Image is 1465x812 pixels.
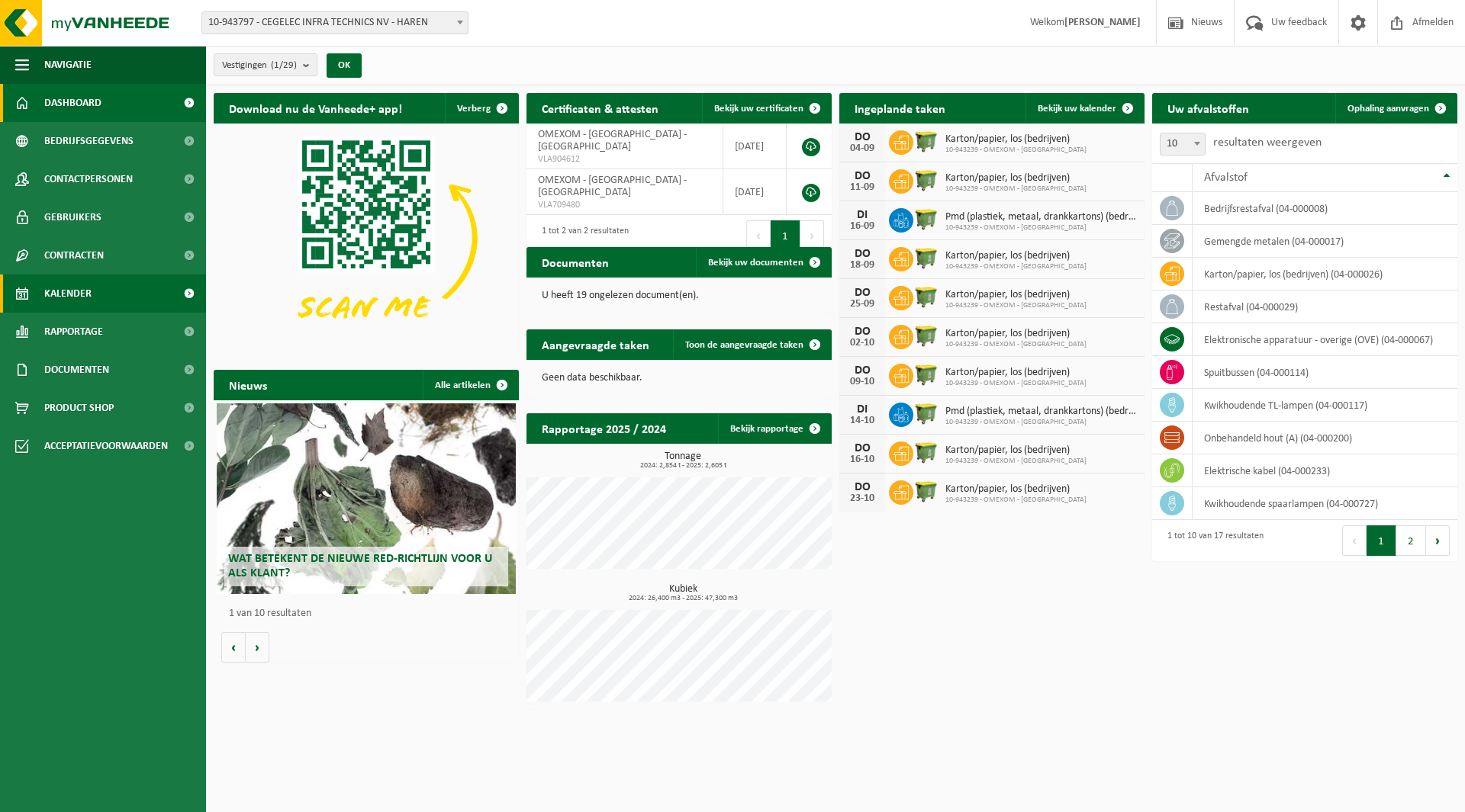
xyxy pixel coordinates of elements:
[1193,323,1457,356] td: elektronische apparatuur - overige (OVE) (04-000067)
[1160,524,1264,557] div: 1 tot 10 van 17 resultaten
[945,250,1087,262] span: Karton/papier, los (bedrijven)
[44,389,114,427] span: Product Shop
[847,287,877,299] div: DO
[1193,356,1457,389] td: spuitbussen (04-000114)
[1213,136,1322,149] label: resultaten weergeven
[1161,133,1205,155] span: 10
[214,93,417,123] h2: Download nu de Vanheede+ app!
[1025,93,1143,124] a: Bekijk uw kalender
[913,167,939,193] img: WB-1100-HPE-GN-50
[423,370,517,400] a: Alle artikelen
[44,274,92,313] span: Kalender
[847,416,877,426] div: 14-10
[1193,422,1457,454] td: onbehandeld hout (A) (04-000200)
[945,340,1087,349] span: 10-943239 - OMEXOM - [GEOGRAPHIC_DATA]
[246,632,269,663] button: Volgende
[913,361,939,387] img: WB-1100-HPE-GN-50
[847,481,877,493] div: DO
[214,53,317,76] button: Vestigingen(1/29)
[847,442,877,454] div: DO
[214,124,519,352] img: Download de VHEPlus App
[945,457,1087,466] span: 10-943239 - OMEXOM - [GEOGRAPHIC_DATA]
[1064,17,1141,28] strong: [PERSON_NAME]
[673,329,830,360] a: Toon de aangevraagde taken
[1193,389,1457,422] td: kwikhoudende TL-lampen (04-000117)
[771,220,800,251] button: 1
[44,122,134,160] span: Bedrijfsgegevens
[913,439,939,465] img: WB-1100-HPE-GN-50
[1347,104,1429,114] span: Ophaling aanvragen
[201,11,468,34] span: 10-943797 - CEGELEC INFRA TECHNICS NV - HAREN
[945,483,1087,496] span: Karton/papier, los (bedrijven)
[746,220,771,251] button: Previous
[945,301,1087,310] span: 10-943239 - OMEXOM - [GEOGRAPHIC_DATA]
[457,104,491,114] span: Verberg
[945,328,1087,340] span: Karton/papier, los (bedrijven)
[221,632,246,663] button: Vorige
[847,248,877,260] div: DO
[1193,225,1457,258] td: gemengde metalen (04-000017)
[44,198,101,236] span: Gebruikers
[538,175,687,198] span: OMEXOM - [GEOGRAPHIC_DATA] - [GEOGRAPHIC_DATA]
[847,260,877,271] div: 18-09
[945,445,1087,457] span: Karton/papier, los (bedrijven)
[1193,258,1457,290] td: karton/papier, los (bedrijven) (04-000026)
[1152,93,1264,123] h2: Uw afvalstoffen
[839,93,961,123] h2: Ingeplande taken
[1426,525,1450,556] button: Next
[945,211,1137,223] span: Pmd (plastiek, metaal, drankkartons) (bedrijven)
[714,104,803,114] span: Bekijk uw certificaten
[913,478,939,504] img: WB-1100-HPE-GN-50
[945,406,1137,418] span: Pmd (plastiek, metaal, drankkartons) (bedrijven)
[1342,525,1367,556] button: Previous
[445,93,517,124] button: Verberg
[44,160,133,198] span: Contactpersonen
[538,153,711,165] span: VLA904612
[847,131,877,143] div: DO
[913,284,939,310] img: WB-1100-HPE-GN-50
[723,169,787,215] td: [DATE]
[847,377,877,387] div: 09-10
[945,496,1087,505] span: 10-943239 - OMEXOM - [GEOGRAPHIC_DATA]
[945,185,1087,194] span: 10-943239 - OMEXOM - [GEOGRAPHIC_DATA]
[534,595,832,602] span: 2024: 26,400 m3 - 2025: 47,300 m3
[1335,93,1456,124] a: Ophaling aanvragen
[702,93,830,124] a: Bekijk uw certificaten
[913,245,939,271] img: WB-1100-HPE-GN-50
[542,290,816,301] p: U heeft 19 ongelezen document(en).
[945,418,1137,427] span: 10-943239 - OMEXOM - [GEOGRAPHIC_DATA]
[327,53,362,78] button: OK
[708,258,803,268] span: Bekijk uw documenten
[1193,487,1457,520] td: kwikhoudende spaarlampen (04-000727)
[847,454,877,465] div: 16-10
[913,400,939,426] img: WB-1100-HPE-GN-50
[526,93,674,123] h2: Certificaten & attesten
[800,220,824,251] button: Next
[685,340,803,350] span: Toon de aangevraagde taken
[526,329,665,359] h2: Aangevraagde taken
[913,206,939,232] img: WB-1100-HPE-GN-50
[228,553,492,579] span: Wat betekent de nieuwe RED-richtlijn voor u als klant?
[44,46,92,84] span: Navigatie
[1160,133,1206,156] span: 10
[526,413,681,443] h2: Rapportage 2025 / 2024
[534,462,832,470] span: 2024: 2,854 t - 2025: 2,605 t
[44,84,101,122] span: Dashboard
[542,373,816,384] p: Geen data beschikbaar.
[945,262,1087,271] span: 10-943239 - OMEXOM - [GEOGRAPHIC_DATA]
[217,403,516,594] a: Wat betekent de nieuwe RED-richtlijn voor u als klant?
[913,128,939,154] img: WB-1100-HPE-GN-50
[214,370,282,400] h2: Nieuws
[271,60,297,70] count: (1/29)
[534,584,832,602] h3: Kubiek
[847,326,877,338] div: DO
[526,247,624,277] h2: Documenten
[945,223,1137,233] span: 10-943239 - OMEXOM - [GEOGRAPHIC_DATA]
[945,146,1087,155] span: 10-943239 - OMEXOM - [GEOGRAPHIC_DATA]
[847,338,877,348] div: 02-10
[723,124,787,169] td: [DATE]
[945,172,1087,185] span: Karton/papier, los (bedrijven)
[538,199,711,211] span: VLA709480
[945,379,1087,388] span: 10-943239 - OMEXOM - [GEOGRAPHIC_DATA]
[847,364,877,377] div: DO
